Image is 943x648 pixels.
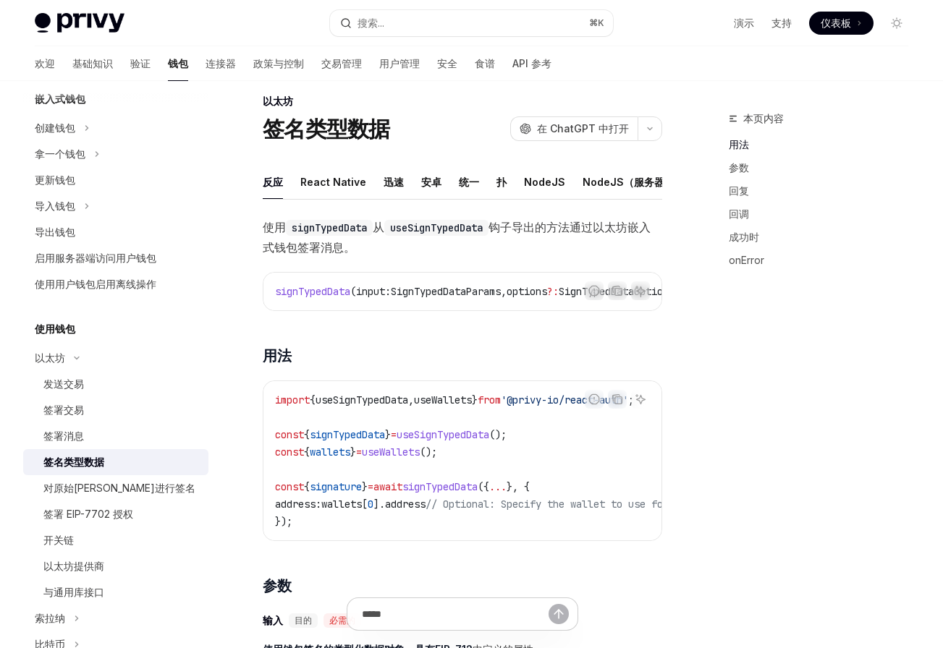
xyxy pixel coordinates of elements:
[475,46,495,81] a: 食谱
[23,449,208,475] a: 签名类型数据
[310,445,350,459] span: wallets
[275,393,310,406] span: import
[729,156,920,179] a: 参数
[23,475,208,501] a: 对原始[PERSON_NAME]进行签名
[771,17,792,29] font: 支持
[304,480,310,493] span: {
[478,393,501,406] span: from
[35,612,65,624] font: 索拉纳
[350,285,356,298] span: (
[608,390,627,409] button: 复制代码块中的内容
[729,249,920,272] a: onError
[809,12,874,35] a: 仪表板
[263,220,286,234] font: 使用
[437,57,457,69] font: 安全
[549,604,569,624] button: 发送消息
[23,605,208,631] button: 切换 Solana 部分
[507,480,530,493] span: }, {
[23,193,208,219] button: 切换导入钱包部分
[547,285,559,298] span: ?:
[373,220,384,234] font: 从
[385,428,391,441] span: }
[362,498,368,511] span: [
[168,46,188,81] a: 钱包
[321,57,362,69] font: 交易管理
[397,428,489,441] span: useSignTypedData
[275,428,304,441] span: const
[23,167,208,193] a: 更新钱包
[368,480,373,493] span: =
[263,116,390,142] font: 签名类型数据
[23,397,208,423] a: 签署交易
[421,176,441,188] font: 安卓
[356,445,362,459] span: =
[43,404,84,416] font: 签署交易
[391,285,501,298] span: SignTypedDataParams
[43,560,104,572] font: 以太坊提供商
[729,161,749,174] font: 参数
[310,480,362,493] span: signature
[350,445,356,459] span: }
[402,480,478,493] span: signTypedData
[23,371,208,397] a: 发送交易
[275,285,350,298] span: signTypedData
[475,57,495,69] font: 食谱
[821,17,851,29] font: 仪表板
[263,347,291,364] font: 用法
[72,57,113,69] font: 基础知识
[537,122,629,135] font: 在 ChatGPT 中打开
[729,208,749,220] font: 回调
[23,579,208,605] a: 与通用库接口
[263,176,283,188] font: 反应
[771,16,792,30] a: 支持
[512,57,551,69] font: API 参考
[631,390,650,409] button: 询问人工智能
[379,46,420,81] a: 用户管理
[384,176,404,188] font: 迅速
[23,423,208,449] a: 签署消息
[583,176,715,188] font: NodeJS（服务器身份验证）
[729,179,920,202] a: 回复
[356,285,385,298] span: input
[130,46,151,81] a: 验证
[35,200,75,212] font: 导入钱包
[35,351,65,364] font: 以太坊
[729,202,920,226] a: 回调
[373,498,385,511] span: ].
[368,498,373,511] span: 0
[362,445,420,459] span: useWallets
[631,281,650,300] button: 询问人工智能
[585,390,604,409] button: 报告错误代码
[275,480,304,493] span: const
[300,176,366,188] font: React Native
[35,252,156,264] font: 启用服务器端访问用户钱包
[885,12,908,35] button: 切换暗模式
[35,323,75,335] font: 使用钱包
[408,393,414,406] span: ,
[316,393,408,406] span: useSignTypedData
[253,46,304,81] a: 政策与控制
[734,16,754,30] a: 演示
[743,112,784,124] font: 本页内容
[489,480,507,493] span: ...
[35,121,75,134] font: 创建钱包
[168,57,188,69] font: 钱包
[35,278,156,290] font: 使用用户钱包启用离线操作
[478,480,489,493] span: ({
[358,17,384,29] font: 搜索...
[501,285,507,298] span: ,
[23,245,208,271] a: 启用服务器端访问用户钱包
[286,220,373,236] code: signTypedData
[496,176,507,188] font: 扑
[729,226,920,249] a: 成功时
[23,345,208,371] button: 切换以太坊部分
[598,17,604,28] font: K
[559,285,675,298] span: SignTypedDataOptions
[420,445,437,459] span: ();
[206,57,236,69] font: 连接器
[734,17,754,29] font: 演示
[729,231,759,243] font: 成功时
[510,116,638,141] button: 在 ChatGPT 中打开
[589,17,598,28] font: ⌘
[459,176,479,188] font: 统一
